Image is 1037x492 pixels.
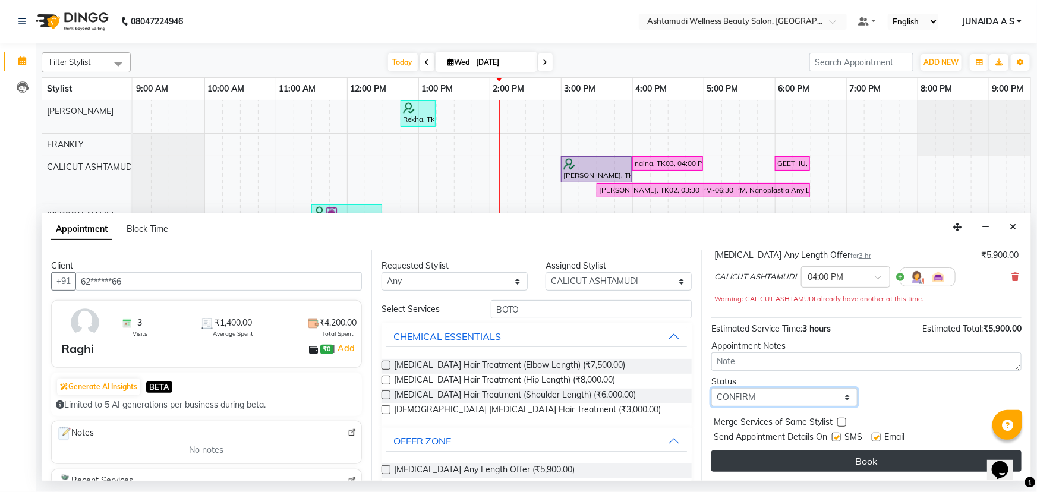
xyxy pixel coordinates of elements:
div: [MEDICAL_DATA] Any Length Offer [714,249,871,261]
span: SMS [844,431,862,446]
span: [PERSON_NAME] [47,210,114,220]
div: [PERSON_NAME], TK05, 11:30 AM-12:30 PM, [DEMOGRAPHIC_DATA] Global Colouring (Base) [313,206,381,229]
button: ADD NEW [921,54,962,71]
button: CHEMICAL ESSENTIALS [386,326,687,347]
span: [PERSON_NAME] [47,106,114,116]
input: Search by Name/Mobile/Email/Code [75,272,362,291]
a: Add [336,341,357,355]
div: Status [711,376,858,388]
button: Book [711,450,1022,472]
span: Appointment [51,219,112,240]
span: Estimated Service Time: [711,323,802,334]
span: 3 hr [859,251,871,260]
span: Notes [56,426,94,441]
span: JUNAIDA A S [962,15,1014,28]
b: 08047224946 [131,5,183,38]
a: 9:00 PM [989,80,1027,97]
button: Generate AI Insights [57,379,140,395]
small: for [850,251,871,260]
span: No notes [189,444,223,456]
span: Wed [445,58,473,67]
span: Total Spent [322,329,354,338]
iframe: chat widget [987,444,1025,480]
div: ₹5,900.00 [981,249,1019,261]
span: Merge Services of Same Stylist [714,416,833,431]
span: | [333,341,357,355]
span: Estimated Total: [922,323,983,334]
div: [PERSON_NAME], TK07, 03:00 PM-04:00 PM, Root Touch-Up ([MEDICAL_DATA] Free) [562,158,631,181]
span: ₹0 [320,345,333,354]
div: Rekha, TK09, 12:45 PM-01:15 PM, Eyebrows Threading,Upper Lip Threading [402,102,434,125]
span: FRANKLY [47,139,84,150]
div: Client [51,260,362,272]
span: ₹1,400.00 [215,317,252,329]
span: Send Appointment Details On [714,431,827,446]
span: ₹5,900.00 [983,323,1022,334]
button: +91 [51,272,76,291]
img: Hairdresser.png [910,270,924,284]
input: Search Appointment [809,53,913,71]
span: [MEDICAL_DATA] Hair Treatment (Shoulder Length) (₹6,000.00) [394,389,636,403]
div: GEETHU, TK06, 06:00 PM-06:30 PM, Normal Hair Cut [776,158,809,169]
small: Warning: CALICUT ASHTAMUDI already have another at this time. [714,295,923,303]
span: BETA [146,381,172,393]
a: 6:00 PM [776,80,813,97]
span: [MEDICAL_DATA] Hair Treatment (Elbow Length) (₹7,500.00) [394,359,625,374]
a: 11:00 AM [276,80,319,97]
span: Today [388,53,418,71]
div: naina, TK03, 04:00 PM-05:00 PM, Aroma Pedicure [633,158,702,169]
a: 10:00 AM [205,80,248,97]
span: Filter Stylist [49,57,91,67]
span: Email [884,431,904,446]
div: CHEMICAL ESSENTIALS [393,329,501,343]
a: 3:00 PM [562,80,599,97]
div: Requested Stylist [382,260,528,272]
input: 2025-09-03 [473,53,532,71]
a: 7:00 PM [847,80,884,97]
a: 1:00 PM [419,80,456,97]
button: Close [1004,218,1022,236]
a: 4:00 PM [633,80,670,97]
span: CALICUT ASHTAMUDI [714,271,796,283]
a: 5:00 PM [704,80,742,97]
img: logo [30,5,112,38]
span: ₹4,200.00 [319,317,357,329]
img: avatar [68,305,102,340]
span: CALICUT ASHTAMUDI [47,162,134,172]
span: Stylist [47,83,72,94]
button: OFFER ZONE [386,430,687,452]
img: Interior.png [931,270,945,284]
div: Select Services [373,303,482,316]
span: Average Spent [213,329,253,338]
span: [DEMOGRAPHIC_DATA] [MEDICAL_DATA] Hair Treatment (₹3,000.00) [394,403,661,418]
a: 9:00 AM [133,80,171,97]
a: 8:00 PM [918,80,956,97]
div: Limited to 5 AI generations per business during beta. [56,399,357,411]
a: 12:00 PM [348,80,390,97]
span: Visits [133,329,147,338]
div: Appointment Notes [711,340,1022,352]
span: Recent Services [56,474,133,488]
span: [MEDICAL_DATA] Any Length Offer (₹5,900.00) [394,463,575,478]
div: OFFER ZONE [393,434,451,448]
a: 2:00 PM [490,80,528,97]
div: Assigned Stylist [546,260,692,272]
span: ADD NEW [923,58,959,67]
input: Search by service name [491,300,692,318]
span: 3 hours [802,323,831,334]
div: [PERSON_NAME], TK02, 03:30 PM-06:30 PM, Nanoplastia Any Length Offer [598,185,809,195]
div: Raghi [61,340,94,358]
span: Block Time [127,223,168,234]
span: 3 [137,317,142,329]
span: [MEDICAL_DATA] Hair Treatment (Hip Length) (₹8,000.00) [394,374,615,389]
